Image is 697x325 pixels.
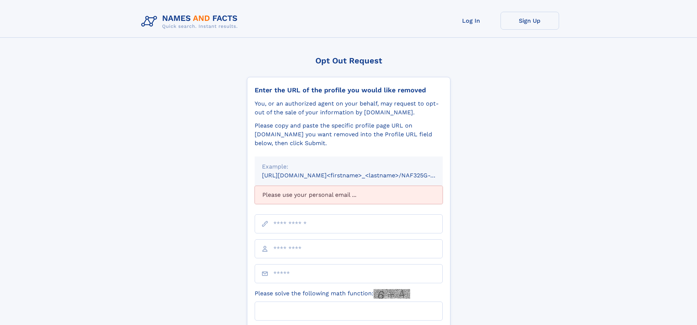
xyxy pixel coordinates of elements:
div: Opt Out Request [247,56,450,65]
img: Logo Names and Facts [138,12,244,32]
div: You, or an authorized agent on your behalf, may request to opt-out of the sale of your informatio... [255,99,443,117]
div: Please copy and paste the specific profile page URL on [DOMAIN_NAME] you want removed into the Pr... [255,121,443,148]
small: [URL][DOMAIN_NAME]<firstname>_<lastname>/NAF325G-xxxxxxxx [262,172,457,179]
div: Example: [262,162,435,171]
div: Enter the URL of the profile you would like removed [255,86,443,94]
label: Please solve the following math function: [255,289,410,299]
div: Please use your personal email ... [255,186,443,204]
a: Sign Up [501,12,559,30]
a: Log In [442,12,501,30]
